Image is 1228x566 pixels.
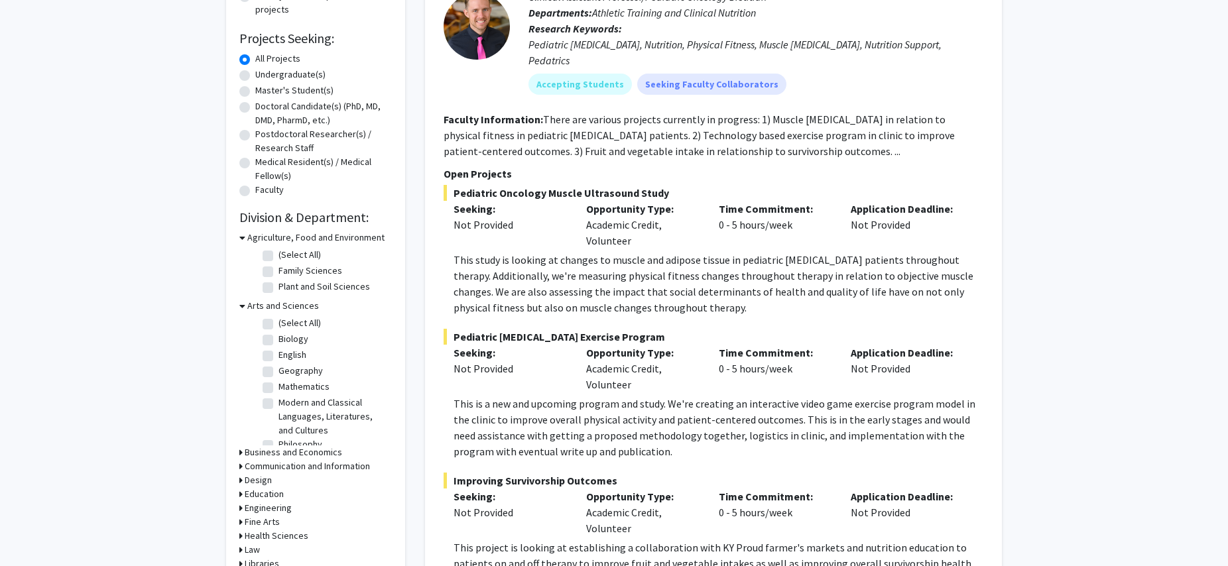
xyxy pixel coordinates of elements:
[444,113,955,158] fg-read-more: There are various projects currently in progress: 1) Muscle [MEDICAL_DATA] in relation to physica...
[719,488,831,504] p: Time Commitment:
[454,361,566,376] div: Not Provided
[454,488,566,504] p: Seeking:
[247,299,319,313] h3: Arts and Sciences
[841,488,973,536] div: Not Provided
[278,280,370,294] label: Plant and Soil Sciences
[528,6,592,19] b: Departments:
[245,543,260,557] h3: Law
[278,364,323,378] label: Geography
[444,473,983,488] span: Improving Survivorship Outcomes
[841,345,973,392] div: Not Provided
[592,6,756,19] span: Athletic Training and Clinical Nutrition
[278,348,306,362] label: English
[586,345,699,361] p: Opportunity Type:
[245,473,272,487] h3: Design
[851,488,963,504] p: Application Deadline:
[719,201,831,217] p: Time Commitment:
[245,487,284,501] h3: Education
[528,22,622,35] b: Research Keywords:
[278,437,322,451] label: Philosophy
[444,113,543,126] b: Faculty Information:
[454,201,566,217] p: Seeking:
[576,201,709,249] div: Academic Credit, Volunteer
[454,504,566,520] div: Not Provided
[255,84,334,97] label: Master's Student(s)
[255,127,392,155] label: Postdoctoral Researcher(s) / Research Staff
[278,332,308,346] label: Biology
[576,488,709,536] div: Academic Credit, Volunteer
[239,30,392,46] h2: Projects Seeking:
[255,99,392,127] label: Doctoral Candidate(s) (PhD, MD, DMD, PharmD, etc.)
[528,36,983,68] div: Pediatric [MEDICAL_DATA], Nutrition, Physical Fitness, Muscle [MEDICAL_DATA], Nutrition Support, ...
[247,231,385,245] h3: Agriculture, Food and Environment
[444,166,983,182] p: Open Projects
[255,68,326,82] label: Undergraduate(s)
[709,345,841,392] div: 0 - 5 hours/week
[586,488,699,504] p: Opportunity Type:
[245,459,370,473] h3: Communication and Information
[709,488,841,536] div: 0 - 5 hours/week
[851,201,963,217] p: Application Deadline:
[444,329,983,345] span: Pediatric [MEDICAL_DATA] Exercise Program
[637,74,786,95] mat-chip: Seeking Faculty Collaborators
[576,345,709,392] div: Academic Credit, Volunteer
[255,155,392,183] label: Medical Resident(s) / Medical Fellow(s)
[454,217,566,233] div: Not Provided
[10,506,56,556] iframe: Chat
[245,529,308,543] h3: Health Sciences
[245,445,342,459] h3: Business and Economics
[239,209,392,225] h2: Division & Department:
[586,201,699,217] p: Opportunity Type:
[278,264,342,278] label: Family Sciences
[444,185,983,201] span: Pediatric Oncology Muscle Ultrasound Study
[278,248,321,262] label: (Select All)
[454,396,983,459] p: This is a new and upcoming program and study. We're creating an interactive video game exercise p...
[841,201,973,249] div: Not Provided
[278,396,389,437] label: Modern and Classical Languages, Literatures, and Cultures
[278,380,330,394] label: Mathematics
[255,52,300,66] label: All Projects
[245,515,280,529] h3: Fine Arts
[709,201,841,249] div: 0 - 5 hours/week
[255,183,284,197] label: Faculty
[719,345,831,361] p: Time Commitment:
[851,345,963,361] p: Application Deadline:
[454,252,983,315] p: This study is looking at changes to muscle and adipose tissue in pediatric [MEDICAL_DATA] patient...
[245,501,292,515] h3: Engineering
[528,74,632,95] mat-chip: Accepting Students
[278,316,321,330] label: (Select All)
[454,345,566,361] p: Seeking:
